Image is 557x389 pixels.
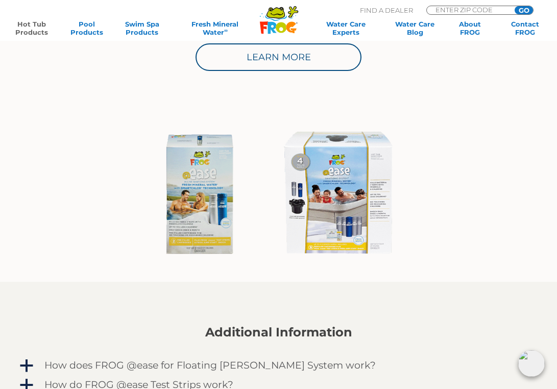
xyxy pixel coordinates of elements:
a: PoolProducts [65,20,108,36]
span: a [19,358,34,374]
a: Swim SpaProducts [120,20,163,36]
a: Fresh MineralWater∞ [176,20,254,36]
img: Inline Watkins_for Steph [147,124,410,265]
img: openIcon [518,350,545,377]
input: GO [515,6,533,14]
a: Learn More [196,43,361,71]
p: Find A Dealer [360,6,413,15]
a: ContactFROG [504,20,547,36]
a: Water CareExperts [310,20,381,36]
a: a How does FROG @ease for Floating [PERSON_NAME] System work? [18,357,540,374]
a: Hot TubProducts [10,20,53,36]
h4: How does FROG @ease for Floating [PERSON_NAME] System work? [44,360,376,371]
a: AboutFROG [449,20,492,36]
input: Zip Code Form [434,6,503,13]
a: Water CareBlog [394,20,437,36]
sup: ∞ [224,28,228,33]
h2: Additional Information [18,325,540,339]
